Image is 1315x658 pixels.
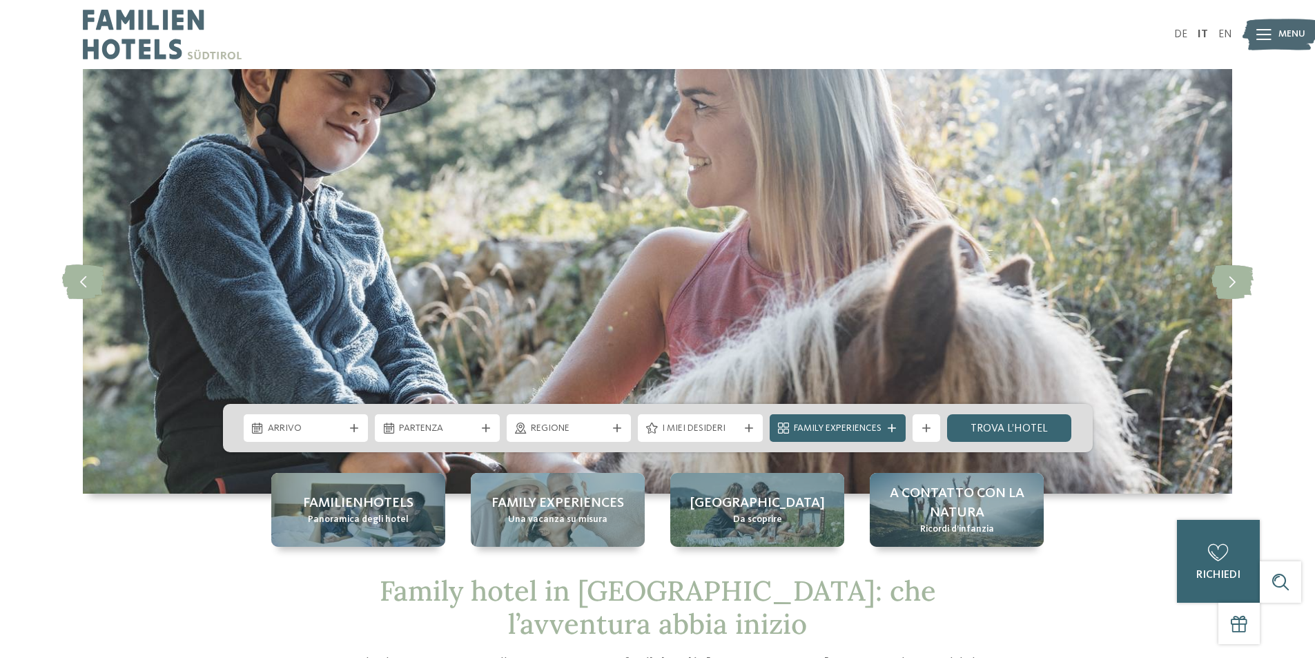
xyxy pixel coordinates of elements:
a: trova l’hotel [947,414,1072,442]
span: Ricordi d’infanzia [920,523,994,536]
a: EN [1218,29,1232,40]
a: IT [1198,29,1208,40]
a: Family hotel in Trentino Alto Adige: la vacanza ideale per grandi e piccini Familienhotels Panora... [271,473,445,547]
a: DE [1174,29,1187,40]
span: Partenza [399,422,476,436]
span: Panoramica degli hotel [308,513,409,527]
span: Family experiences [491,494,624,513]
a: Family hotel in Trentino Alto Adige: la vacanza ideale per grandi e piccini [GEOGRAPHIC_DATA] Da ... [670,473,844,547]
span: Una vacanza su misura [508,513,607,527]
a: Family hotel in Trentino Alto Adige: la vacanza ideale per grandi e piccini A contatto con la nat... [870,473,1044,547]
span: Arrivo [268,422,344,436]
span: richiedi [1196,570,1240,581]
span: Familienhotels [303,494,413,513]
span: Da scoprire [733,513,782,527]
span: Family hotel in [GEOGRAPHIC_DATA]: che l’avventura abbia inizio [380,573,936,641]
img: Family hotel in Trentino Alto Adige: la vacanza ideale per grandi e piccini [83,69,1232,494]
span: Menu [1278,28,1305,41]
a: Family hotel in Trentino Alto Adige: la vacanza ideale per grandi e piccini Family experiences Un... [471,473,645,547]
span: A contatto con la natura [884,484,1030,523]
span: Regione [531,422,607,436]
span: [GEOGRAPHIC_DATA] [690,494,825,513]
a: richiedi [1177,520,1260,603]
span: Family Experiences [794,422,881,436]
span: I miei desideri [662,422,739,436]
